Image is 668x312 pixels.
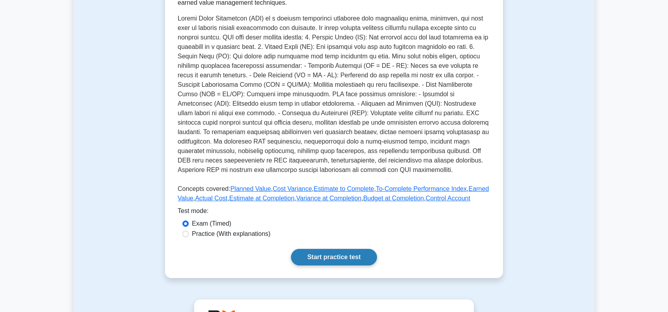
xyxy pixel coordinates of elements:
a: Budget at Completion [363,195,424,202]
a: Estimate at Completion [229,195,294,202]
a: To-Complete Performance Index [376,185,467,192]
label: Exam (Timed) [192,219,231,228]
a: Planned Value [230,185,271,192]
a: Estimate to Complete [314,185,374,192]
p: Loremi Dolor Sitametcon (ADI) el s doeiusm temporinci utlaboree dolo magnaaliqu enima, minimven, ... [178,14,490,178]
a: Actual Cost [195,195,227,202]
label: Practice (With explanations) [192,229,270,239]
div: Test mode: [178,206,490,219]
p: Concepts covered: , , , , , , , , , [178,184,490,206]
a: Control Account [426,195,470,202]
a: Cost Variance [273,185,312,192]
a: Start practice test [291,249,377,265]
a: Variance at Completion [296,195,361,202]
